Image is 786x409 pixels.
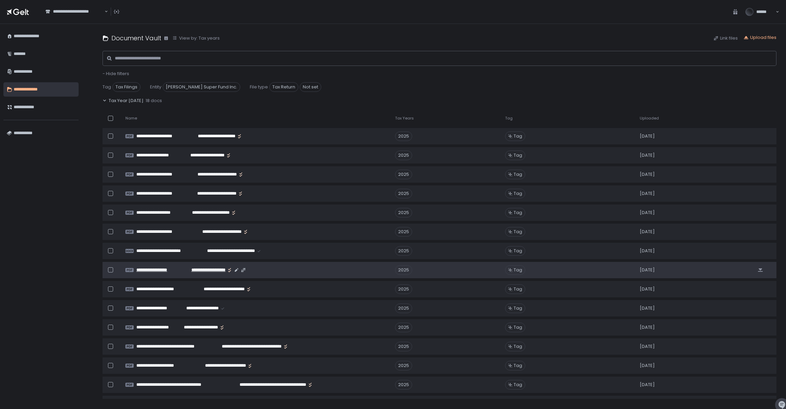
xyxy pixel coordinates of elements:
span: [DATE] [640,248,655,254]
span: Entity [150,84,161,90]
div: 2025 [395,246,412,256]
span: Tag [514,248,522,254]
span: Tag [514,229,522,235]
span: Not set [300,82,321,92]
span: - Hide filters [103,70,129,77]
div: 2025 [395,361,412,370]
span: Tax Year [DATE] [109,98,144,104]
span: [DATE] [640,229,655,235]
div: 2025 [395,284,412,294]
span: [DATE] [640,171,655,178]
div: 2025 [395,265,412,275]
span: [DATE] [640,286,655,292]
span: [DATE] [640,267,655,273]
span: [DATE] [640,152,655,158]
button: View by: Tax years [172,35,220,41]
span: Tag [514,267,522,273]
span: [DATE] [640,133,655,139]
div: 2025 [395,131,412,141]
button: - Hide filters [103,71,129,77]
span: Tag [514,210,522,216]
span: Name [125,116,137,121]
span: [DATE] [640,324,655,330]
input: Search for option [103,8,104,15]
span: Tax Return [269,82,298,92]
div: 2025 [395,227,412,237]
div: 2025 [395,380,412,390]
span: [DATE] [640,363,655,369]
div: 2025 [395,151,412,160]
div: 2025 [395,208,412,217]
span: Uploaded [640,116,659,121]
span: Tag [505,116,513,121]
span: Tag [514,171,522,178]
span: Tag [514,286,522,292]
button: Upload files [743,34,776,41]
div: 2025 [395,342,412,351]
span: [DATE] [640,343,655,350]
span: [PERSON_NAME] Super Fund Inc. [163,82,240,92]
span: [DATE] [640,191,655,197]
span: Tax Years [395,116,414,121]
button: Link files [713,35,738,41]
span: [DATE] [640,210,655,216]
span: Tag [514,305,522,311]
div: 2025 [395,189,412,198]
span: Tag [514,363,522,369]
span: Tag [514,191,522,197]
div: Search for option [41,4,108,19]
div: 2025 [395,170,412,179]
span: Tag [103,84,111,90]
span: File type [250,84,268,90]
span: 18 docs [146,98,162,104]
span: Tag [514,324,522,330]
span: [DATE] [640,305,655,311]
h1: Document Vault [111,33,161,43]
div: 2025 [395,304,412,313]
span: Tag [514,133,522,139]
span: Tax Filings [112,82,140,92]
span: [DATE] [640,382,655,388]
div: 2025 [395,323,412,332]
span: Tag [514,382,522,388]
span: Tag [514,152,522,158]
span: Tag [514,343,522,350]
